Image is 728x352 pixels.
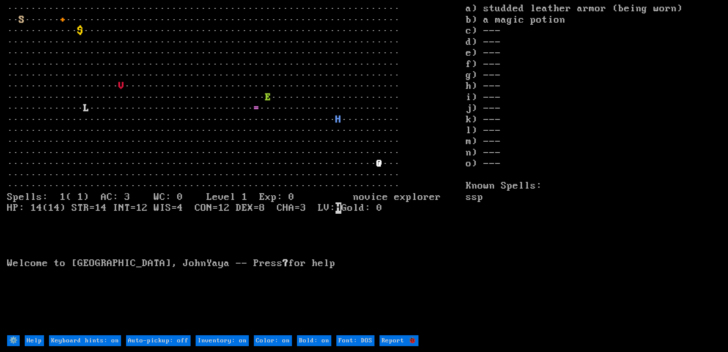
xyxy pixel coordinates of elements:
larn: ··································································· ·· ······ ···················... [7,3,466,334]
input: Help [25,335,44,346]
input: Inventory: on [196,335,249,346]
font: + [60,14,66,26]
input: Report 🐞 [379,335,418,346]
font: H [336,114,341,125]
mark: H [336,202,341,214]
input: Auto-pickup: off [126,335,191,346]
input: Keyboard hints: on [49,335,121,346]
input: Font: DOS [336,335,374,346]
font: V [119,80,124,92]
font: @ [377,158,382,169]
font: E [265,92,271,103]
input: Bold: on [297,335,331,346]
font: S [19,14,25,26]
font: $ [77,25,83,36]
font: = [253,103,259,114]
font: L [83,103,89,114]
stats: a) studded leather armor (being worn) b) a magic potion c) --- d) --- e) --- f) --- g) --- h) ---... [466,3,720,334]
input: ⚙️ [7,335,20,346]
input: Color: on [254,335,292,346]
b: ? [283,258,289,269]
